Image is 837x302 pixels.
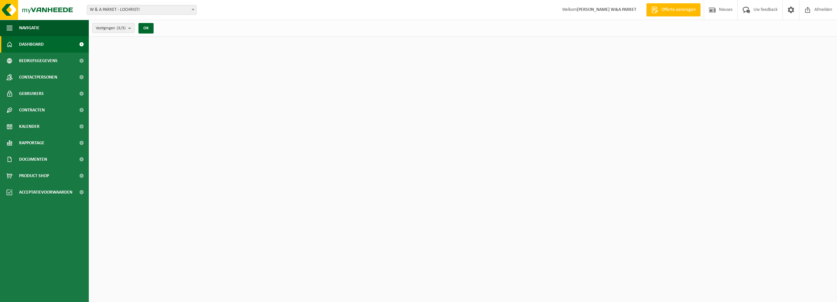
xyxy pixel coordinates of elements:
[577,7,636,12] strong: [PERSON_NAME] W&A PARKET
[19,69,57,85] span: Contactpersonen
[660,7,697,13] span: Offerte aanvragen
[87,5,196,14] span: W & A PARKET - LOCHRISTI
[19,53,58,69] span: Bedrijfsgegevens
[92,23,135,33] button: Vestigingen(3/3)
[96,23,126,33] span: Vestigingen
[19,168,49,184] span: Product Shop
[19,102,45,118] span: Contracten
[138,23,154,34] button: OK
[87,5,197,15] span: W & A PARKET - LOCHRISTI
[117,26,126,30] count: (3/3)
[19,184,72,200] span: Acceptatievoorwaarden
[19,118,39,135] span: Kalender
[19,20,39,36] span: Navigatie
[19,135,44,151] span: Rapportage
[19,36,44,53] span: Dashboard
[19,85,44,102] span: Gebruikers
[646,3,701,16] a: Offerte aanvragen
[19,151,47,168] span: Documenten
